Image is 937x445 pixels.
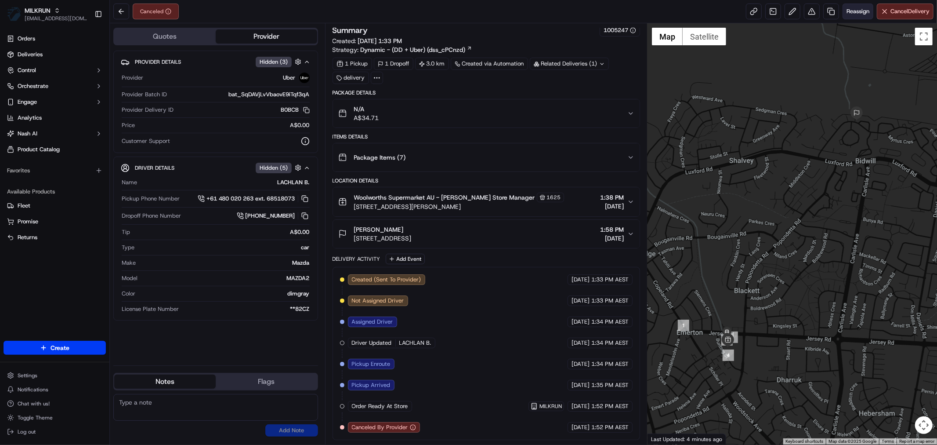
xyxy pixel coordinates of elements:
[4,111,106,125] a: Analytics
[723,350,734,361] div: 4
[141,274,310,282] div: MAZDA2
[4,341,106,355] button: Create
[4,79,106,93] button: Orchestrate
[361,45,466,54] span: Dynamic - (DD + Uber) (dss_cPCnzd)
[333,220,640,248] button: [PERSON_NAME][STREET_ADDRESS]1:58 PM[DATE]
[114,375,216,389] button: Notes
[591,402,629,410] span: 1:52 PM AEST
[352,402,408,410] span: Order Ready At Store
[138,244,310,252] div: car
[354,105,379,113] span: N/A
[333,143,640,171] button: Package Items (7)
[7,202,102,210] a: Fleet
[18,372,37,379] span: Settings
[352,423,408,431] span: Canceled By Provider
[572,381,590,389] span: [DATE]
[354,113,379,122] span: A$34.71
[828,439,876,444] span: Map data ©2025 Google
[358,37,402,45] span: [DATE] 1:33 PM
[18,428,36,435] span: Log out
[18,386,48,393] span: Notifications
[591,297,629,305] span: 1:33 PM AEST
[122,244,134,252] span: Type
[18,233,37,241] span: Returns
[299,73,310,83] img: uber-new-logo.jpeg
[333,133,640,140] div: Items Details
[122,74,143,82] span: Provider
[51,343,69,352] span: Create
[122,195,180,203] span: Pickup Phone Number
[134,228,310,236] div: A$0.00
[600,202,624,211] span: [DATE]
[572,360,590,368] span: [DATE]
[572,318,590,326] span: [DATE]
[4,63,106,77] button: Control
[141,179,310,186] div: LACHLAN B.
[333,255,380,263] div: Delivery Activity
[572,339,590,347] span: [DATE]
[135,164,174,171] span: Driver Details
[333,99,640,128] button: N/AA$34.71
[333,36,402,45] span: Created:
[354,193,535,202] span: Woolworths Supermarket AU - [PERSON_NAME] Store Manager
[133,4,179,19] button: Canceled
[600,234,624,243] span: [DATE]
[122,121,135,129] span: Price
[591,318,629,326] span: 1:34 PM AEST
[122,290,135,298] span: Color
[361,45,472,54] a: Dynamic - (DD + Uber) (dss_cPCnzd)
[650,433,679,445] img: Google
[4,185,106,199] div: Available Products
[890,7,930,15] span: Cancel Delivery
[18,35,35,43] span: Orders
[18,66,36,74] span: Control
[18,146,60,153] span: Product Catalog
[121,160,311,175] button: Driver DetailsHidden (5)
[374,58,413,70] div: 1 Dropoff
[4,199,106,213] button: Fleet
[591,339,629,347] span: 1:34 PM AEST
[386,254,425,264] button: Add Event
[352,297,404,305] span: Not Assigned Driver
[604,26,636,34] button: 1005247
[899,439,934,444] a: Report a map error
[333,187,640,216] button: Woolworths Supermarket AU - [PERSON_NAME] Store Manager1625[STREET_ADDRESS][PERSON_NAME]1:38 PM[D...
[354,234,412,243] span: [STREET_ADDRESS]
[4,95,106,109] button: Engage
[352,318,393,326] span: Assigned Driver
[122,228,130,236] span: Tip
[572,276,590,284] span: [DATE]
[847,7,869,15] span: Reassign
[18,400,50,407] span: Chat with us!
[354,202,564,211] span: [STREET_ADDRESS][PERSON_NAME]
[354,153,406,162] span: Package Items ( 7 )
[290,121,310,129] span: A$0.00
[843,4,873,19] button: Reassign
[139,290,310,298] div: dimgray
[18,98,37,106] span: Engage
[283,74,296,82] span: Uber
[591,423,629,431] span: 1:52 PM AEST
[652,28,683,45] button: Show street map
[591,381,629,389] span: 1:35 PM AEST
[333,58,372,70] div: 1 Pickup
[591,360,629,368] span: 1:34 PM AEST
[18,202,30,210] span: Fleet
[4,412,106,424] button: Toggle Theme
[333,177,640,184] div: Location Details
[139,259,310,267] div: Mazda
[648,434,726,445] div: Last Updated: 4 minutes ago
[122,137,170,145] span: Customer Support
[600,193,624,202] span: 1:38 PM
[135,58,181,66] span: Provider Details
[600,225,624,234] span: 1:58 PM
[915,28,933,45] button: Toggle fullscreen view
[18,82,48,90] span: Orchestrate
[18,414,53,421] span: Toggle Theme
[785,438,823,445] button: Keyboard shortcuts
[18,114,42,122] span: Analytics
[256,56,304,67] button: Hidden (3)
[352,381,391,389] span: Pickup Arrived
[539,403,562,410] span: MILKRUN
